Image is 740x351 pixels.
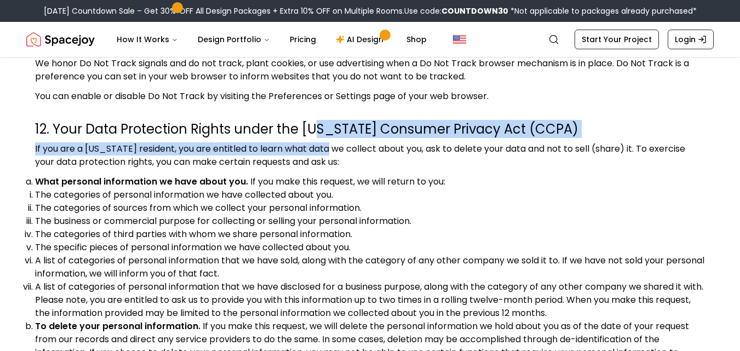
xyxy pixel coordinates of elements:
li: The categories of personal information we have collected about you. [35,188,705,202]
a: Shop [398,28,435,50]
b: COUNTDOWN30 [441,5,508,16]
nav: Main [108,28,435,50]
a: Pricing [281,28,325,50]
li: The categories of sources from which we collect your personal information. [35,202,705,215]
li: The categories of third parties with whom we share personal information. [35,228,705,241]
li: If you make this request, we will return to you: [35,175,705,320]
a: AI Design [327,28,395,50]
p: If you are a [US_STATE] resident, you are entitled to learn what data we collect about you, ask t... [35,142,705,169]
div: [DATE] Countdown Sale – Get 30% OFF All Design Packages + Extra 10% OFF on Multiple Rooms. [44,5,697,16]
p: We honor Do Not Track signals and do not track, plant cookies, or use advertising when a Do Not T... [35,57,705,83]
a: Start Your Project [575,30,659,49]
li: A list of categories of personal information that we have disclosed for a business purpose, along... [35,280,705,294]
img: United States [453,33,466,46]
span: Use code: [404,5,508,16]
li: A list of categories of personal information that we have sold, along with the category of any ot... [35,254,705,280]
img: Spacejoy Logo [26,28,95,50]
a: Spacejoy [26,28,95,50]
li: The specific pieces of personal information we have collected about you. [35,241,705,254]
h2: 12. Your Data Protection Rights under the [US_STATE] Consumer Privacy Act (CCPA) [35,120,705,138]
a: Login [668,30,714,49]
nav: Global [26,22,714,57]
p: Please note, you are entitled to ask us to provide you with this information up to two times in a... [35,294,705,320]
p: You can enable or disable Do Not Track by visiting the Preferences or Settings page of your web b... [35,90,705,103]
button: How It Works [108,28,187,50]
button: Design Portfolio [189,28,279,50]
span: What personal information we have about you. [35,175,250,188]
span: To delete your personal information. [35,320,200,332]
li: The business or commercial purpose for collecting or selling your personal information. [35,215,705,228]
span: *Not applicable to packages already purchased* [508,5,697,16]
